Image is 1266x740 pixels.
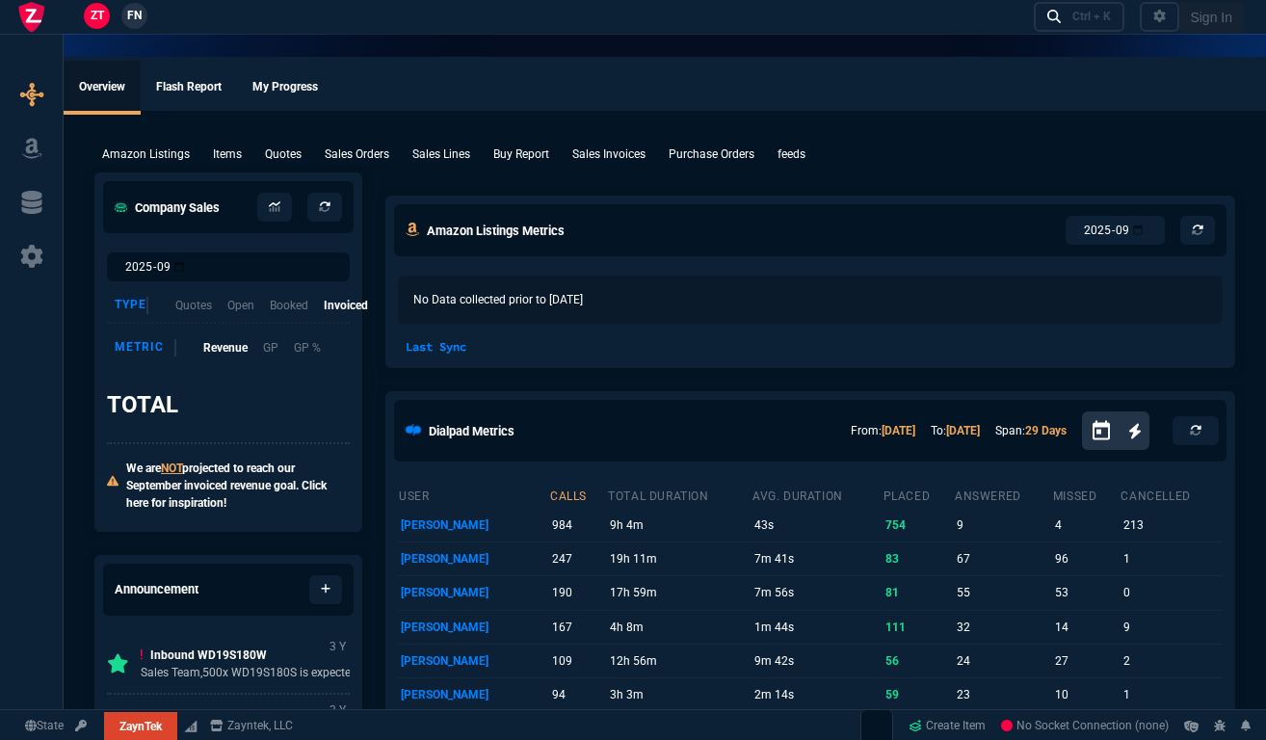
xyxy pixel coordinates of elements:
p: Buy Report [493,145,549,163]
p: 4h 8m [610,614,748,641]
a: Overview [64,61,141,115]
p: 109 [552,647,604,674]
th: placed [883,481,955,508]
p: 3h 3m [610,681,748,708]
p: Sales Invoices [572,145,646,163]
p: Invoiced [324,297,368,314]
p: Quotes [265,145,302,163]
p: [PERSON_NAME] [401,512,546,539]
p: Amazon Listings [102,145,190,163]
th: answered [954,481,1052,508]
p: Items [213,145,242,163]
th: user [398,481,549,508]
p: Span: [995,422,1067,439]
p: Sales Team,500x WD19S180S is expected to land [DATE] at $135 Cost be... [141,664,528,681]
p: Revenue [203,339,248,357]
a: Global State [19,717,69,734]
p: 96 [1055,545,1117,572]
h5: Amazon Listings Metrics [427,222,565,240]
p: 2 [1123,647,1220,674]
p: Sales Orders [325,145,389,163]
p: 83 [885,545,951,572]
p: 81 [885,579,951,606]
div: Type [115,297,148,314]
span: FN [127,7,142,24]
div: Ctrl + K [1072,9,1111,24]
p: 9 [957,512,1048,539]
p: feeds [778,145,805,163]
a: 29 Days [1025,424,1067,437]
p: 754 [885,512,951,539]
p: 7m 41s [754,545,879,572]
div: Metric [115,339,176,357]
p: 213 [1123,512,1220,539]
th: calls [549,481,607,508]
p: We are projected to reach our September invoiced revenue goal. Click here for inspiration! [126,460,350,512]
p: [PERSON_NAME] [401,647,546,674]
th: total duration [607,481,752,508]
a: My Progress [237,61,333,115]
p: 190 [552,579,604,606]
p: 7m 56s [754,579,879,606]
a: msbcCompanyName [204,717,299,734]
p: 10 [1055,681,1117,708]
a: Flash Report [141,61,237,115]
p: From: [851,422,915,439]
p: Booked [270,297,308,314]
p: 2m 14s [754,681,879,708]
th: missed [1052,481,1120,508]
p: Sales Lines [412,145,470,163]
p: 9 [1123,614,1220,641]
p: 111 [885,614,951,641]
p: 94 [552,681,604,708]
p: Purchase Orders [669,145,754,163]
button: Open calendar [1090,417,1128,445]
p: 3 Y [326,635,350,658]
p: 43s [754,512,879,539]
p: 0 [1123,579,1220,606]
span: No Socket Connection (none) [1001,719,1169,732]
p: 27 [1055,647,1117,674]
p: 1 [1123,545,1220,572]
h5: Dialpad Metrics [429,422,514,440]
h3: TOTAL [107,390,178,419]
a: [DATE] [946,424,980,437]
p: 53 [1055,579,1117,606]
h5: Company Sales [115,198,220,217]
p: 9h 4m [610,512,748,539]
span: ZT [91,7,104,24]
p: No Data collected prior to [DATE] [398,276,1223,324]
p: 14 [1055,614,1117,641]
p: 24 [957,647,1048,674]
a: Create Item [901,711,993,740]
p: Last Sync [398,338,474,356]
th: avg. duration [752,481,883,508]
p: [PERSON_NAME] [401,545,546,572]
p: [PERSON_NAME] [401,681,546,708]
p: 59 [885,681,951,708]
p: 55 [957,579,1048,606]
p: 23 [957,681,1048,708]
p: Quotes [175,297,212,314]
p: [PERSON_NAME] [401,614,546,641]
p: 4 [1055,512,1117,539]
a: [DATE] [882,424,915,437]
p: 1m 44s [754,614,879,641]
p: 56 [885,647,951,674]
p: GP [263,339,278,357]
a: API TOKEN [69,717,92,734]
p: 1 [1123,681,1220,708]
p: 247 [552,545,604,572]
p: 12h 56m [610,647,748,674]
p: 67 [957,545,1048,572]
h5: Announcement [115,580,198,598]
p: Open [227,297,254,314]
p: To: [931,422,980,439]
th: cancelled [1120,481,1223,508]
p: 3 Y [326,699,350,722]
p: 17h 59m [610,579,748,606]
p: 19h 11m [610,545,748,572]
p: GP % [294,339,321,357]
p: Inbound WD19S180W [141,647,528,664]
p: 984 [552,512,604,539]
